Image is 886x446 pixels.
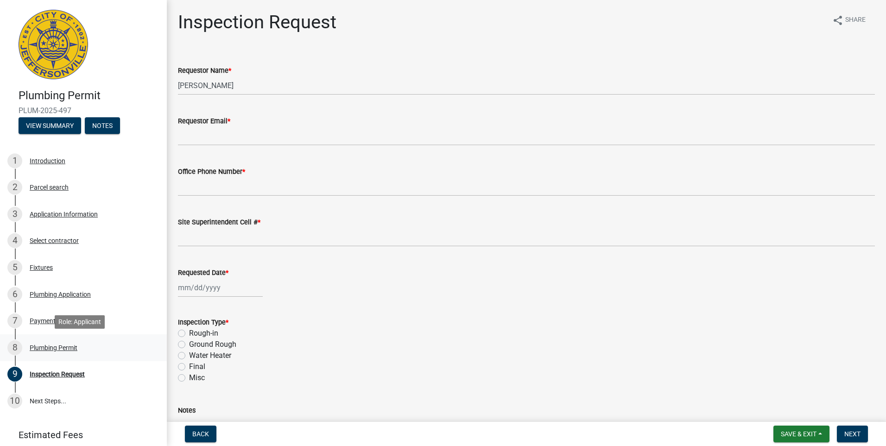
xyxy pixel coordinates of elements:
[7,426,152,444] a: Estimated Fees
[178,68,231,74] label: Requestor Name
[189,328,218,339] label: Rough-in
[178,278,263,297] input: mm/dd/yyyy
[30,211,98,217] div: Application Information
[30,158,65,164] div: Introduction
[178,270,228,276] label: Requested Date
[7,394,22,408] div: 10
[178,319,228,326] label: Inspection Type
[178,11,336,33] h1: Inspection Request
[7,180,22,195] div: 2
[19,122,81,130] wm-modal-confirm: Summary
[55,315,105,329] div: Role: Applicant
[825,11,873,29] button: shareShare
[773,426,829,442] button: Save & Exit
[844,430,861,438] span: Next
[19,106,148,115] span: PLUM-2025-497
[189,350,231,361] label: Water Heater
[7,233,22,248] div: 4
[30,237,79,244] div: Select contractor
[7,260,22,275] div: 5
[19,10,88,79] img: City of Jeffersonville, Indiana
[837,426,868,442] button: Next
[189,372,205,383] label: Misc
[185,426,216,442] button: Back
[7,207,22,222] div: 3
[7,153,22,168] div: 1
[30,371,85,377] div: Inspection Request
[7,367,22,382] div: 9
[30,344,77,351] div: Plumbing Permit
[192,430,209,438] span: Back
[832,15,843,26] i: share
[30,184,69,191] div: Parcel search
[7,313,22,328] div: 7
[189,361,205,372] label: Final
[19,89,159,102] h4: Plumbing Permit
[178,169,245,175] label: Office Phone Number
[178,219,260,226] label: Site Superintendent Cell #
[7,340,22,355] div: 8
[178,118,230,125] label: Requestor Email
[845,15,866,26] span: Share
[19,117,81,134] button: View Summary
[30,318,56,324] div: Payment
[85,122,120,130] wm-modal-confirm: Notes
[7,287,22,302] div: 6
[781,430,816,438] span: Save & Exit
[178,408,196,414] label: Notes
[30,291,91,298] div: Plumbing Application
[85,117,120,134] button: Notes
[30,264,53,271] div: Fixtures
[189,339,236,350] label: Ground Rough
